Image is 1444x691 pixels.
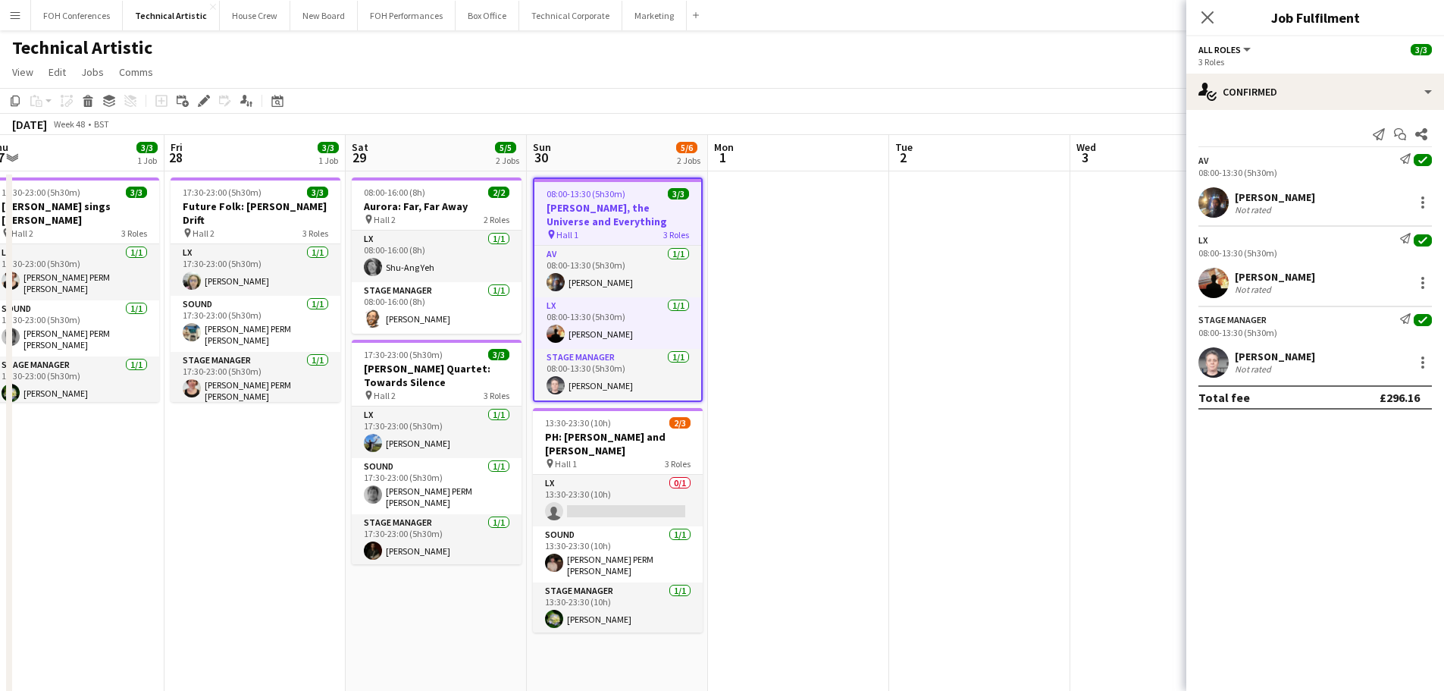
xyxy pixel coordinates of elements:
button: FOH Performances [358,1,456,30]
a: Jobs [75,62,110,82]
span: 13:30-23:30 (10h) [545,417,611,429]
app-card-role: LX1/117:30-23:00 (5h30m)[PERSON_NAME] [352,407,522,458]
span: 17:30-23:00 (5h30m) [2,187,80,198]
span: Edit [49,65,66,79]
app-card-role: LX1/117:30-23:00 (5h30m)[PERSON_NAME] [171,244,340,296]
span: 2/3 [669,417,691,429]
span: Fri [171,140,183,154]
span: 2 Roles [484,214,509,225]
div: AV [1198,155,1208,166]
span: 5/6 [676,142,697,153]
app-job-card: 13:30-23:30 (10h)2/3PH: [PERSON_NAME] and [PERSON_NAME] Hall 13 RolesLX0/113:30-23:30 (10h) Sound... [533,408,703,633]
a: Edit [42,62,72,82]
span: 5/5 [495,142,516,153]
span: 28 [168,149,183,166]
div: Stage Manager [1198,314,1267,325]
button: Box Office [456,1,519,30]
app-job-card: 17:30-23:00 (5h30m)3/3Future Folk: [PERSON_NAME] Drift Hall 23 RolesLX1/117:30-23:00 (5h30m)[PERS... [171,177,340,402]
app-card-role: Sound1/117:30-23:00 (5h30m)[PERSON_NAME] PERM [PERSON_NAME] [171,296,340,352]
div: [PERSON_NAME] [1235,190,1315,204]
div: 2 Jobs [496,155,519,166]
button: FOH Conferences [31,1,123,30]
div: Total fee [1198,390,1250,405]
span: Sat [352,140,368,154]
span: 3/3 [488,349,509,360]
div: Not rated [1235,363,1274,375]
app-card-role: Sound1/117:30-23:00 (5h30m)[PERSON_NAME] PERM [PERSON_NAME] [352,458,522,514]
button: Technical Corporate [519,1,622,30]
app-card-role: Sound1/113:30-23:30 (10h)[PERSON_NAME] PERM [PERSON_NAME] [533,526,703,583]
div: Not rated [1235,284,1274,295]
span: 1 [712,149,734,166]
span: 30 [531,149,551,166]
h3: PH: [PERSON_NAME] and [PERSON_NAME] [533,430,703,457]
app-card-role: Stage Manager1/108:00-16:00 (8h)[PERSON_NAME] [352,282,522,334]
span: 3/3 [136,142,158,153]
span: 3/3 [1411,44,1432,55]
button: Marketing [622,1,687,30]
app-card-role: LX1/108:00-13:30 (5h30m)[PERSON_NAME] [534,297,701,349]
h3: [PERSON_NAME], the Universe and Everything [534,201,701,228]
app-card-role: LX0/113:30-23:30 (10h) [533,475,703,526]
span: Hall 2 [11,228,33,239]
button: New Board [290,1,358,30]
span: 3 Roles [665,458,691,470]
div: LX [1198,234,1208,246]
span: Comms [119,65,153,79]
a: Comms [113,62,159,82]
button: All roles [1198,44,1253,55]
app-card-role: Stage Manager1/113:30-23:30 (10h)[PERSON_NAME] [533,583,703,634]
span: 3/3 [318,142,339,153]
span: Jobs [81,65,104,79]
button: Technical Artistic [123,1,220,30]
app-job-card: 08:00-13:30 (5h30m)3/3[PERSON_NAME], the Universe and Everything Hall 13 RolesAV1/108:00-13:30 (5... [533,177,703,402]
app-card-role: AV1/108:00-13:30 (5h30m)[PERSON_NAME] [534,246,701,297]
h1: Technical Artistic [12,36,152,59]
h3: Aurora: Far, Far Away [352,199,522,213]
div: [PERSON_NAME] [1235,350,1315,363]
h3: [PERSON_NAME] Quartet: Towards Silence [352,362,522,389]
h3: Future Folk: [PERSON_NAME] Drift [171,199,340,227]
app-card-role: LX1/108:00-16:00 (8h)Shu-Ang Yeh [352,231,522,282]
app-job-card: 17:30-23:00 (5h30m)3/3[PERSON_NAME] Quartet: Towards Silence Hall 23 RolesLX1/117:30-23:00 (5h30m... [352,340,522,564]
span: 3/3 [668,188,689,199]
span: Hall 2 [193,228,215,239]
div: 2 Jobs [677,155,700,166]
app-card-role: Stage Manager1/117:30-23:00 (5h30m)[PERSON_NAME] [352,514,522,566]
span: Tue [895,140,913,154]
span: Hall 1 [555,458,577,470]
span: 3 Roles [484,390,509,401]
h3: Job Fulfilment [1186,8,1444,27]
a: View [6,62,39,82]
div: 08:00-13:30 (5h30m) [1198,167,1432,178]
span: Sun [533,140,551,154]
span: Wed [1076,140,1096,154]
app-job-card: 08:00-16:00 (8h)2/2Aurora: Far, Far Away Hall 22 RolesLX1/108:00-16:00 (8h)Shu-Ang YehStage Manag... [352,177,522,334]
div: £296.16 [1380,390,1420,405]
div: 1 Job [137,155,157,166]
div: Not rated [1235,204,1274,215]
span: 29 [349,149,368,166]
span: All roles [1198,44,1241,55]
span: Hall 2 [374,214,396,225]
span: 2 [893,149,913,166]
span: 3/3 [307,187,328,198]
span: Hall 1 [556,229,578,240]
div: [DATE] [12,117,47,132]
div: 3 Roles [1198,56,1432,68]
app-card-role: Stage Manager1/108:00-13:30 (5h30m)[PERSON_NAME] [534,349,701,400]
div: 1 Job [318,155,338,166]
span: 3/3 [126,187,147,198]
span: 3 [1074,149,1096,166]
div: [PERSON_NAME] [1235,270,1315,284]
span: 2/2 [488,187,509,198]
span: 08:00-13:30 (5h30m) [547,188,625,199]
app-card-role: Stage Manager1/117:30-23:00 (5h30m)[PERSON_NAME] PERM [PERSON_NAME] [171,352,340,408]
div: 08:00-13:30 (5h30m) [1198,247,1432,259]
span: 17:30-23:00 (5h30m) [183,187,262,198]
